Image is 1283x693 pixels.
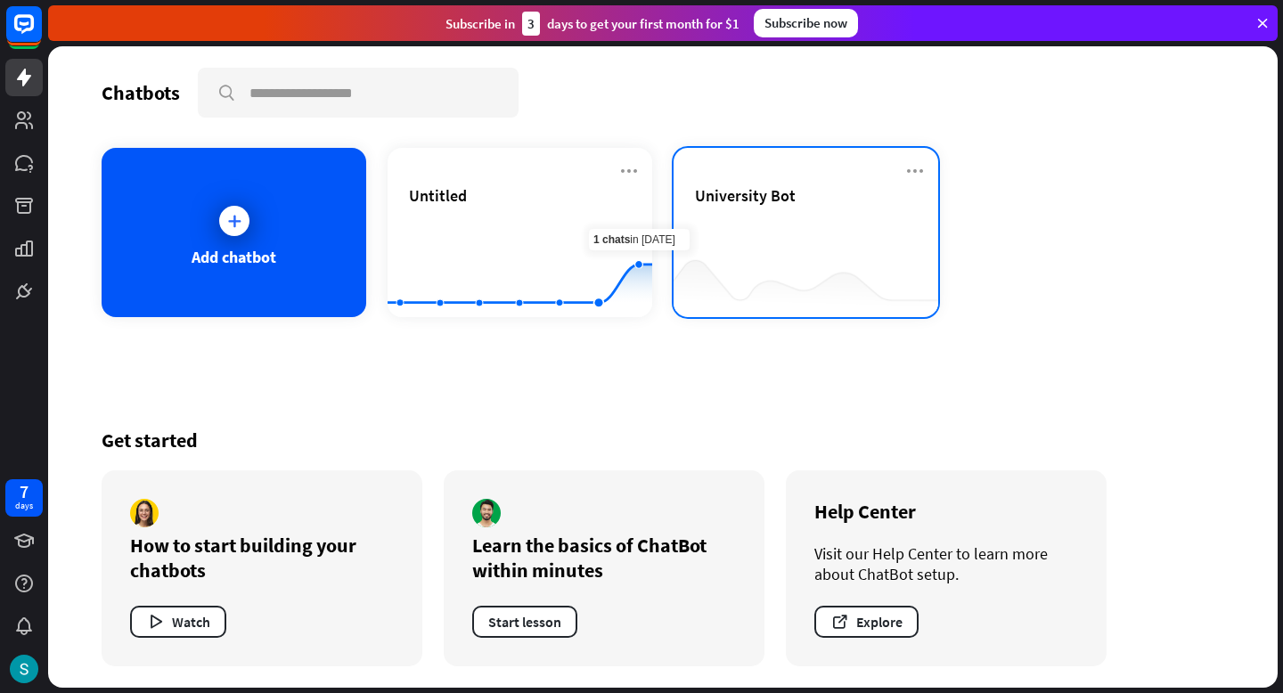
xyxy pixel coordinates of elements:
div: days [15,500,33,512]
div: Add chatbot [192,247,276,267]
div: Subscribe in days to get your first month for $1 [445,12,740,36]
div: 7 [20,484,29,500]
span: University Bot [695,185,796,206]
button: Start lesson [472,606,577,638]
button: Open LiveChat chat widget [14,7,68,61]
div: 3 [522,12,540,36]
div: Subscribe now [754,9,858,37]
div: Chatbots [102,80,180,105]
a: 7 days [5,479,43,517]
div: Visit our Help Center to learn more about ChatBot setup. [814,543,1078,584]
button: Watch [130,606,226,638]
div: Get started [102,428,1224,452]
img: author [472,499,501,527]
button: Explore [814,606,919,638]
div: How to start building your chatbots [130,533,394,583]
img: author [130,499,159,527]
span: Untitled [409,185,467,206]
div: Learn the basics of ChatBot within minutes [472,533,736,583]
div: Help Center [814,499,1078,524]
